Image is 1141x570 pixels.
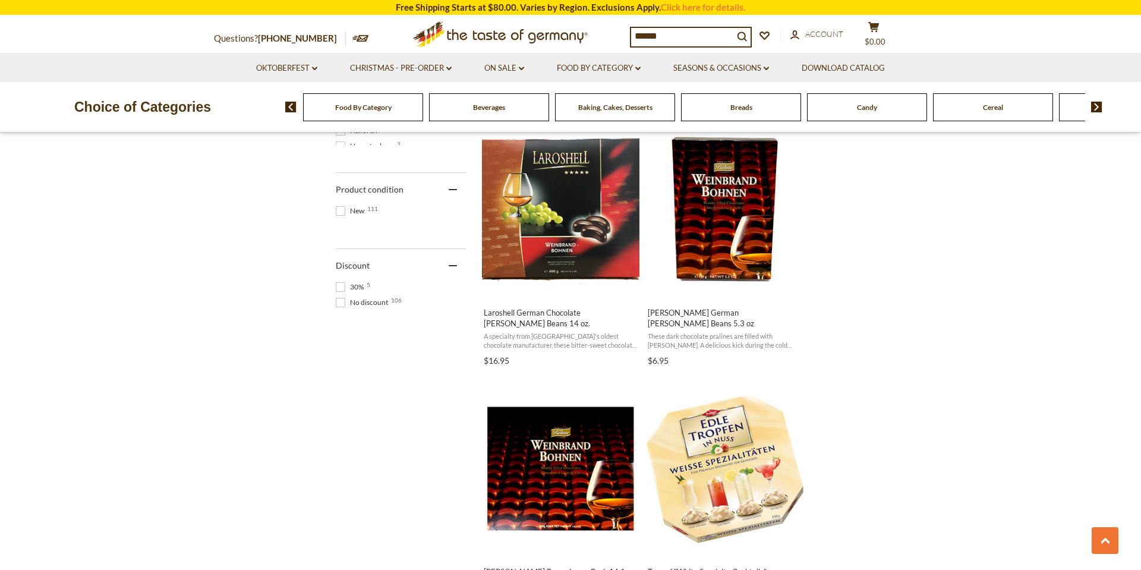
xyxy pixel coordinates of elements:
a: Christmas - PRE-ORDER [350,62,452,75]
a: Baking, Cakes, Desserts [578,103,653,112]
img: Boehme Brandy Beans Large Pack 14.1 oz [482,390,639,547]
span: 106 [391,297,402,303]
span: Hengstenberg [336,141,398,152]
span: No discount [336,297,392,308]
span: $16.95 [484,355,509,366]
span: $0.00 [865,37,885,46]
img: Trumpf "White Specialty Cocktails" Brandy Hazelnut Praline Assortment, 8.8 oz [646,390,803,547]
span: Account [805,29,843,39]
img: next arrow [1091,102,1102,112]
span: $6.95 [648,355,669,366]
span: [PERSON_NAME] German [PERSON_NAME] Beans 5.3 oz [648,307,802,329]
span: 5 [367,282,370,288]
span: Product condition [336,184,404,194]
a: On Sale [484,62,524,75]
span: 3 [397,141,401,147]
a: Laroshell German Chocolate Brandy Beans 14 oz. [482,120,639,370]
a: Candy [857,103,877,112]
button: $0.00 [856,21,891,51]
a: [PHONE_NUMBER] [258,33,337,43]
a: Seasons & Occasions [673,62,769,75]
span: These dark chocolate pralines are filled with [PERSON_NAME]. A delicious kick during the cold sea... [648,332,802,350]
span: 111 [367,206,378,212]
a: Account [790,28,843,41]
span: Discount [336,260,370,270]
span: 30% [336,282,367,292]
a: Food By Category [335,103,392,112]
p: Questions? [214,31,346,46]
span: A specialty from [GEOGRAPHIC_DATA]'s oldest chocolate manufacturer, these bitter-sweet chocolate ... [484,332,638,350]
a: Breads [730,103,752,112]
a: Cereal [983,103,1003,112]
a: Oktoberfest [256,62,317,75]
a: Food By Category [557,62,641,75]
span: New [336,206,368,216]
a: Beverages [473,103,505,112]
img: previous arrow [285,102,297,112]
a: Click here for details. [661,2,745,12]
span: Laroshell German Chocolate [PERSON_NAME] Beans 14 oz. [484,307,638,329]
a: Boehme German Brandy Beans 5.3 oz [646,120,803,370]
a: Download Catalog [802,62,885,75]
